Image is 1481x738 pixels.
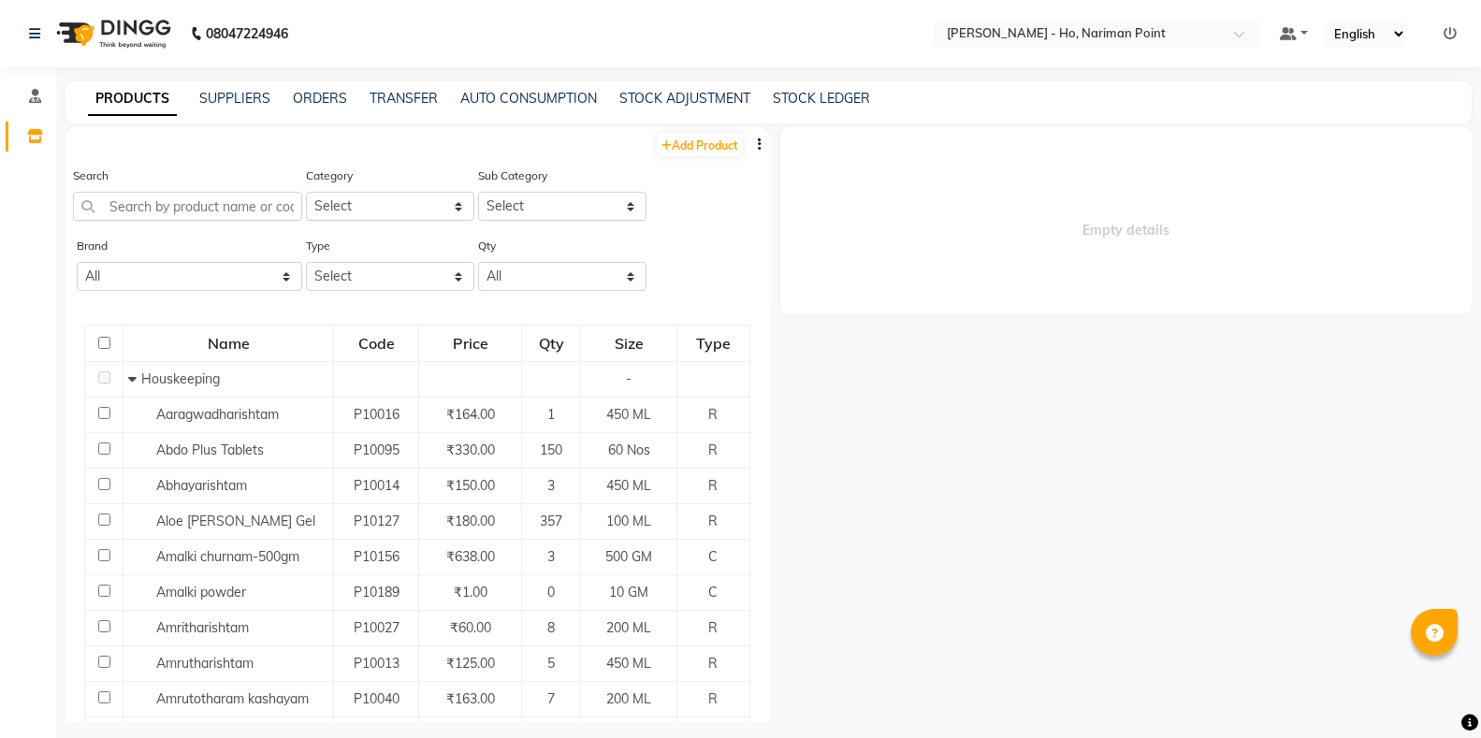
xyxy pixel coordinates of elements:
[523,326,579,360] div: Qty
[156,441,264,458] span: Abdo Plus Tablets
[1402,663,1462,719] iframe: chat widget
[450,619,491,636] span: ₹60.00
[540,441,562,458] span: 150
[354,584,399,601] span: P10189
[446,513,495,529] span: ₹180.00
[156,655,254,672] span: Amrutharishtam
[609,584,648,601] span: 10 GM
[608,441,650,458] span: 60 Nos
[606,477,651,494] span: 450 ML
[606,655,651,672] span: 450 ML
[293,90,347,107] a: ORDERS
[547,655,555,672] span: 5
[335,326,417,360] div: Code
[156,548,299,565] span: Amalki churnam-500gm
[540,513,562,529] span: 357
[88,82,177,116] a: PRODUCTS
[606,513,651,529] span: 100 ML
[708,655,718,672] span: R
[206,7,288,60] b: 08047224946
[547,406,555,423] span: 1
[605,548,652,565] span: 500 GM
[77,238,108,254] label: Brand
[306,238,330,254] label: Type
[354,655,399,672] span: P10013
[708,584,718,601] span: C
[626,370,632,387] span: -
[547,548,555,565] span: 3
[354,548,399,565] span: P10156
[446,406,495,423] span: ₹164.00
[199,90,270,107] a: SUPPLIERS
[773,90,870,107] a: STOCK LEDGER
[708,619,718,636] span: R
[73,192,302,221] input: Search by product name or code
[547,477,555,494] span: 3
[446,548,495,565] span: ₹638.00
[582,326,675,360] div: Size
[354,513,399,529] span: P10127
[124,326,332,360] div: Name
[547,619,555,636] span: 8
[708,690,718,707] span: R
[460,90,597,107] a: AUTO CONSUMPTION
[370,90,438,107] a: TRANSFER
[128,370,141,387] span: Collapse Row
[619,90,750,107] a: STOCK ADJUSTMENT
[657,133,743,156] a: Add Product
[708,477,718,494] span: R
[354,406,399,423] span: P10016
[156,513,315,529] span: Aloe [PERSON_NAME] Gel
[354,441,399,458] span: P10095
[354,690,399,707] span: P10040
[708,406,718,423] span: R
[678,326,748,360] div: Type
[454,584,487,601] span: ₹1.00
[446,441,495,458] span: ₹330.00
[354,619,399,636] span: P10027
[156,477,247,494] span: Abhayarishtam
[156,619,249,636] span: Amritharishtam
[606,690,651,707] span: 200 ML
[141,370,220,387] span: Houskeeping
[606,406,651,423] span: 450 ML
[708,513,718,529] span: R
[708,441,718,458] span: R
[478,167,547,184] label: Sub Category
[478,238,496,254] label: Qty
[156,690,309,707] span: Amrutotharam kashayam
[547,584,555,601] span: 0
[156,584,246,601] span: Amalki powder
[606,619,651,636] span: 200 ML
[446,690,495,707] span: ₹163.00
[156,406,279,423] span: Aaragwadharishtam
[547,690,555,707] span: 7
[708,548,718,565] span: C
[306,167,353,184] label: Category
[446,655,495,672] span: ₹125.00
[420,326,520,360] div: Price
[73,167,109,184] label: Search
[48,7,176,60] img: logo
[446,477,495,494] span: ₹150.00
[780,127,1473,314] span: Empty details
[354,477,399,494] span: P10014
